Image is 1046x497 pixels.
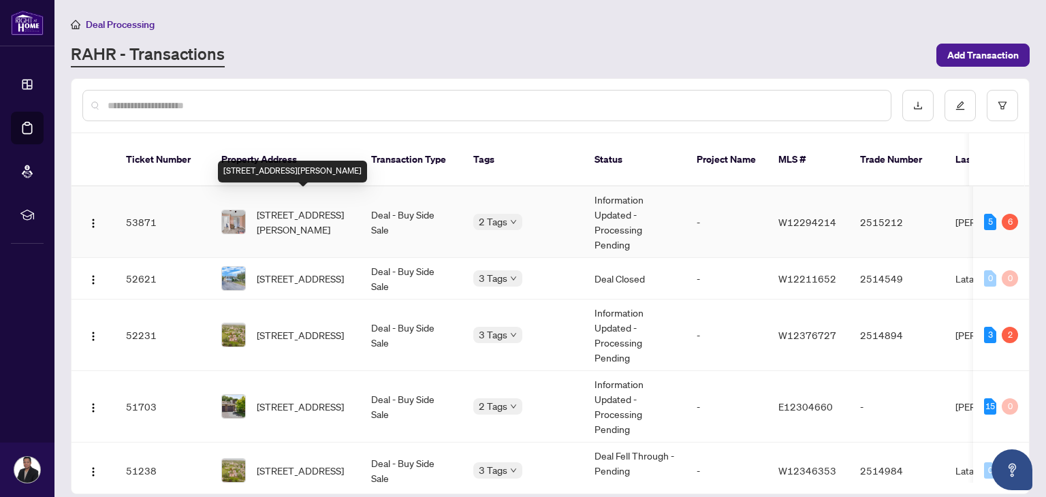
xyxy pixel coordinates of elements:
th: Ticket Number [115,133,210,187]
img: Profile Icon [14,457,40,483]
td: - [686,300,767,371]
td: - [686,371,767,443]
span: W12376727 [778,329,836,341]
div: 5 [984,214,996,230]
div: 0 [1002,270,1018,287]
span: 2 Tags [479,398,507,414]
td: - [686,187,767,258]
button: Logo [82,211,104,233]
button: edit [945,90,976,121]
span: down [510,219,517,225]
span: down [510,275,517,282]
td: - [686,258,767,300]
button: Logo [82,460,104,481]
span: W12294214 [778,216,836,228]
span: [STREET_ADDRESS][PERSON_NAME] [257,207,349,237]
th: Status [584,133,686,187]
th: Tags [462,133,584,187]
div: 2 [1002,327,1018,343]
td: - [849,371,945,443]
td: Deal - Buy Side Sale [360,258,462,300]
img: thumbnail-img [222,323,245,347]
img: thumbnail-img [222,267,245,290]
span: filter [998,101,1007,110]
td: Deal - Buy Side Sale [360,300,462,371]
span: [STREET_ADDRESS] [257,399,344,414]
span: download [913,101,923,110]
button: Logo [82,396,104,417]
button: Add Transaction [936,44,1030,67]
td: 52621 [115,258,210,300]
span: 2 Tags [479,214,507,229]
td: Information Updated - Processing Pending [584,187,686,258]
span: down [510,403,517,410]
span: 3 Tags [479,327,507,342]
span: W12211652 [778,272,836,285]
th: Project Name [686,133,767,187]
div: 6 [1002,214,1018,230]
td: Deal Closed [584,258,686,300]
span: edit [955,101,965,110]
td: Deal - Buy Side Sale [360,187,462,258]
span: E12304660 [778,400,833,413]
img: Logo [88,274,99,285]
img: thumbnail-img [222,210,245,234]
th: Transaction Type [360,133,462,187]
span: Deal Processing [86,18,155,31]
span: [STREET_ADDRESS] [257,327,344,342]
button: download [902,90,934,121]
div: 3 [984,327,996,343]
div: 0 [984,462,996,479]
td: 2514549 [849,258,945,300]
img: logo [11,10,44,35]
th: Property Address [210,133,360,187]
td: Information Updated - Processing Pending [584,300,686,371]
span: down [510,332,517,338]
a: RAHR - Transactions [71,43,225,67]
td: 53871 [115,187,210,258]
td: Deal - Buy Side Sale [360,371,462,443]
td: 52231 [115,300,210,371]
span: down [510,467,517,474]
span: 3 Tags [479,270,507,286]
th: MLS # [767,133,849,187]
button: Logo [82,268,104,289]
span: 3 Tags [479,462,507,478]
div: [STREET_ADDRESS][PERSON_NAME] [218,161,367,182]
button: filter [987,90,1018,121]
div: 0 [1002,398,1018,415]
td: Information Updated - Processing Pending [584,371,686,443]
th: Trade Number [849,133,945,187]
span: home [71,20,80,29]
span: [STREET_ADDRESS] [257,271,344,286]
div: 0 [984,270,996,287]
div: 15 [984,398,996,415]
img: Logo [88,218,99,229]
img: Logo [88,331,99,342]
img: Logo [88,402,99,413]
td: 2514894 [849,300,945,371]
img: thumbnail-img [222,395,245,418]
td: 51703 [115,371,210,443]
img: thumbnail-img [222,459,245,482]
span: Add Transaction [947,44,1019,66]
span: [STREET_ADDRESS] [257,463,344,478]
td: 2515212 [849,187,945,258]
img: Logo [88,466,99,477]
button: Logo [82,324,104,346]
button: Open asap [992,449,1032,490]
span: W12346353 [778,464,836,477]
